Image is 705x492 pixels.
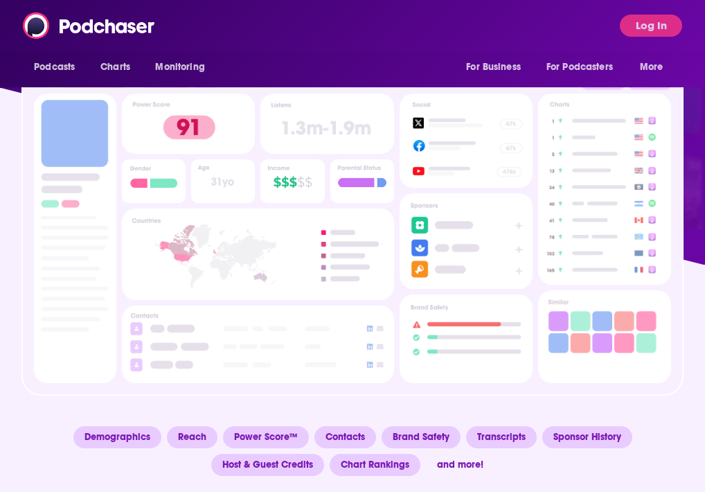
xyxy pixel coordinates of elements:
[620,15,682,37] button: Log In
[382,426,461,448] span: Brand Safety
[122,306,395,383] img: Podcast Insights Contacts
[466,426,537,448] span: Transcripts
[544,296,666,356] img: Podcast Insights Similar Podcasts
[330,454,420,476] span: Chart Rankings
[100,58,130,77] span: Charts
[223,426,309,448] span: Power Score™
[211,454,324,476] span: Host & Guest Credits
[122,159,186,203] img: Podcast Insights Gender
[546,58,613,77] span: For Podcasters
[191,159,255,203] img: Podcast Insights Age
[330,159,394,203] img: Podcast Insights Parental Status
[400,94,533,188] img: Podcast Socials
[23,12,156,39] img: Podchaser - Follow, Share and Rate Podcasts
[122,94,256,154] img: Podcast Insights Power score
[122,209,395,300] img: Podcast Insights Countries
[630,54,681,80] button: open menu
[91,54,139,80] a: Charts
[34,58,75,77] span: Podcasts
[167,426,217,448] span: Reach
[24,54,93,80] button: open menu
[155,58,204,77] span: Monitoring
[426,454,494,476] span: and more!
[145,54,222,80] button: open menu
[400,193,533,288] img: Podcast Sponsors
[640,58,663,77] span: More
[39,99,111,336] img: Podcast Insights Sidebar
[538,94,671,285] img: Podcast Insights Charts
[466,58,521,77] span: For Business
[542,426,632,448] span: Sponsor History
[260,94,394,154] img: Podcast Insights Listens
[73,426,161,448] span: Demographics
[456,54,538,80] button: open menu
[537,54,633,80] button: open menu
[314,426,376,448] span: Contacts
[405,300,527,362] img: Podcast Insights Brand Safety
[260,159,324,203] img: Podcast Insights Income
